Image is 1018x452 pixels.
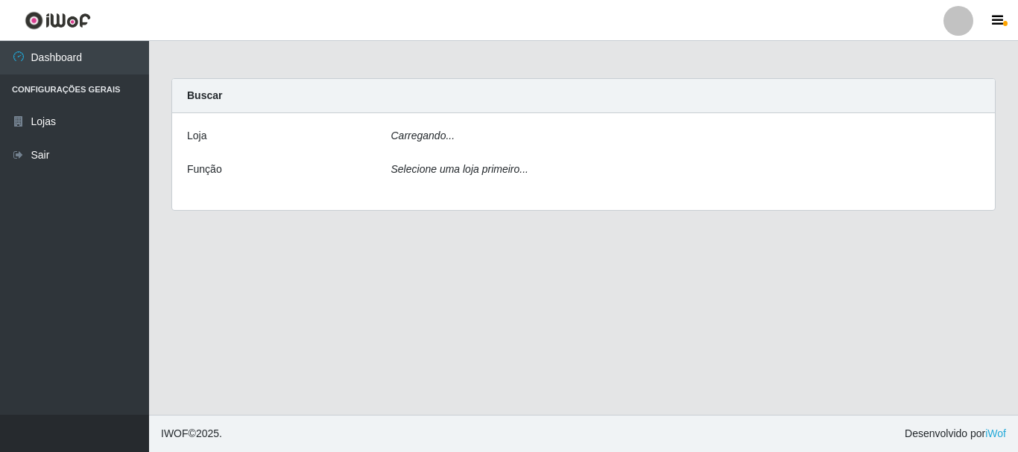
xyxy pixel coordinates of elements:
[161,427,189,439] span: IWOF
[391,163,528,175] i: Selecione uma loja primeiro...
[187,89,222,101] strong: Buscar
[905,426,1006,442] span: Desenvolvido por
[391,130,455,141] i: Carregando...
[187,128,206,144] label: Loja
[187,162,222,177] label: Função
[161,426,222,442] span: © 2025 .
[985,427,1006,439] a: iWof
[25,11,91,30] img: CoreUI Logo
